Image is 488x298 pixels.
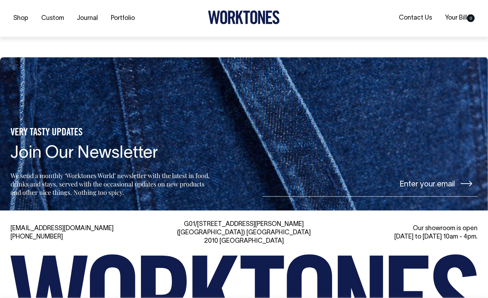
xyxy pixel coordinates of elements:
a: [PHONE_NUMBER] [10,234,63,240]
a: [EMAIL_ADDRESS][DOMAIN_NAME] [10,226,114,232]
a: Your Bill0 [442,12,478,24]
h5: VERY TASTY UPDATES [10,127,212,139]
a: Custom [38,13,67,24]
h4: Join Our Newsletter [10,144,212,163]
p: We send a monthly ‘Worktones World’ newsletter with the latest in food, drinks and stays, served ... [10,171,212,197]
a: Shop [10,13,31,24]
span: 0 [467,14,475,22]
input: Enter your email [263,170,478,197]
a: Journal [74,13,101,24]
div: G01/[STREET_ADDRESS][PERSON_NAME] ([GEOGRAPHIC_DATA]) [GEOGRAPHIC_DATA] 2010 [GEOGRAPHIC_DATA] [170,220,318,246]
div: Our showroom is open [DATE] to [DATE] 10am - 4pm. [329,225,478,241]
a: Contact Us [396,12,435,24]
a: Portfolio [108,13,138,24]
